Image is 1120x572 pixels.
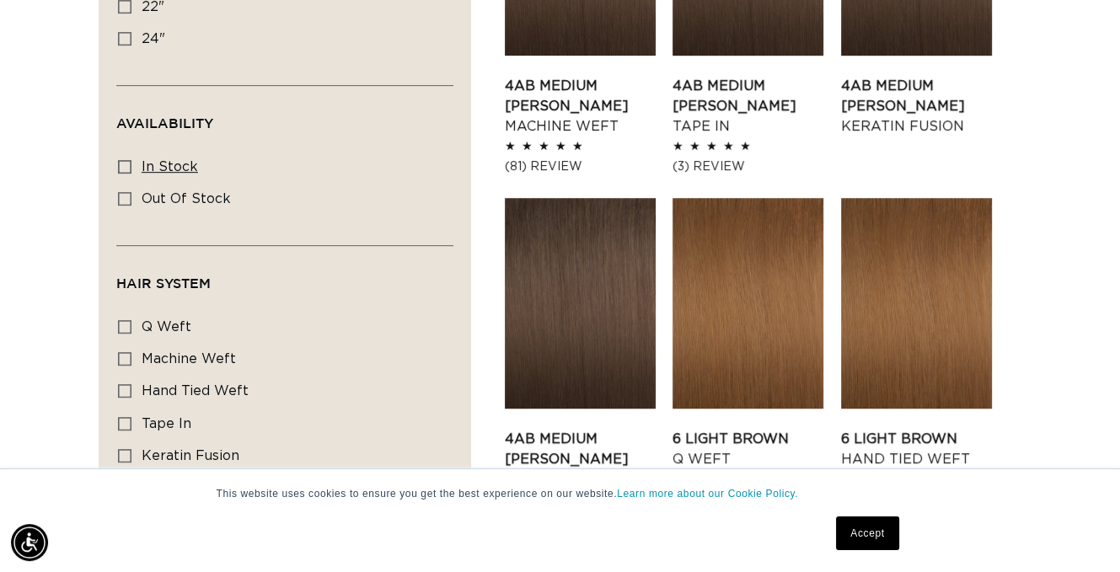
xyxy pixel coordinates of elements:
[142,384,249,398] span: hand tied weft
[841,429,992,469] a: 6 Light Brown Hand Tied Weft
[142,320,191,334] span: q weft
[116,246,453,307] summary: Hair System (0 selected)
[116,86,453,147] summary: Availability (0 selected)
[142,352,236,366] span: machine weft
[142,449,239,462] span: keratin fusion
[142,160,198,174] span: In stock
[505,76,656,136] a: 4AB Medium [PERSON_NAME] Machine Weft
[217,486,904,501] p: This website uses cookies to ensure you get the best experience on our website.
[142,417,191,430] span: tape in
[673,429,823,469] a: 6 Light Brown Q Weft
[142,32,165,45] span: 24"
[505,429,656,489] a: 4AB Medium [PERSON_NAME] Cylinder
[673,76,823,136] a: 4AB Medium [PERSON_NAME] Tape In
[116,275,211,291] span: Hair System
[1036,491,1120,572] iframe: Chat Widget
[841,76,992,136] a: 4AB Medium [PERSON_NAME] Keratin Fusion
[617,488,798,500] a: Learn more about our Cookie Policy.
[116,115,213,131] span: Availability
[836,516,898,550] a: Accept
[142,192,231,206] span: Out of stock
[11,524,48,561] div: Accessibility Menu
